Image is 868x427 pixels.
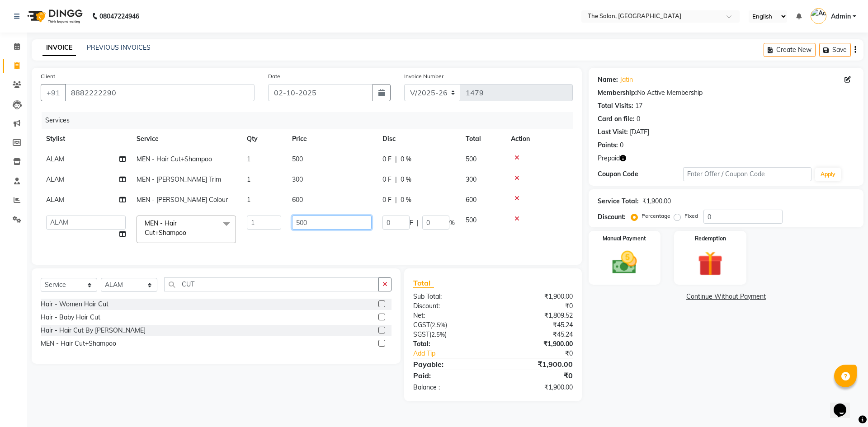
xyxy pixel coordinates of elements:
span: ALAM [46,175,64,183]
div: Hair - Baby Hair Cut [41,313,100,322]
span: 0 % [401,155,411,164]
input: Enter Offer / Coupon Code [683,167,811,181]
div: ₹0 [507,349,579,358]
label: Date [268,72,280,80]
span: MEN - [PERSON_NAME] Colour [137,196,228,204]
div: ₹1,809.52 [493,311,579,320]
span: | [395,155,397,164]
div: ₹0 [493,370,579,381]
input: Search by Name/Mobile/Email/Code [65,84,255,101]
div: ₹1,900.00 [493,339,579,349]
span: | [395,195,397,205]
img: _gift.svg [690,248,731,279]
img: _cash.svg [604,248,645,277]
span: | [417,218,419,228]
div: Name: [598,75,618,84]
div: ( ) [406,330,493,339]
div: Net: [406,311,493,320]
span: 300 [466,175,476,183]
span: 0 % [401,195,411,205]
div: Balance : [406,383,493,392]
div: ₹1,900.00 [642,197,671,206]
th: Action [505,129,573,149]
span: 1 [247,175,250,183]
span: SGST [413,330,429,338]
label: Invoice Number [404,72,443,80]
span: MEN - [PERSON_NAME] Trim [137,175,221,183]
span: 0 F [382,175,392,184]
div: Hair - Hair Cut By [PERSON_NAME] [41,326,146,335]
label: Client [41,72,55,80]
span: CGST [413,321,430,329]
div: 17 [635,101,642,111]
span: 0 F [382,155,392,164]
span: MEN - Hair Cut+Shampoo [145,219,186,237]
div: ₹45.24 [493,330,579,339]
span: ALAM [46,196,64,204]
span: % [449,218,455,228]
span: Admin [831,12,851,21]
div: Last Visit: [598,127,628,137]
img: Admin [811,8,826,24]
span: Total [413,278,434,288]
a: Continue Without Payment [590,292,862,301]
div: 0 [620,141,623,150]
a: x [186,229,190,237]
label: Percentage [642,212,670,220]
div: MEN - Hair Cut+Shampoo [41,339,116,348]
div: Discount: [598,212,626,222]
span: Prepaid [598,154,620,163]
span: 600 [292,196,303,204]
div: ₹1,900.00 [493,359,579,370]
span: 500 [466,155,476,163]
a: INVOICE [42,40,76,56]
div: Services [42,112,580,129]
label: Redemption [695,235,726,243]
span: | [395,175,397,184]
button: +91 [41,84,66,101]
span: 300 [292,175,303,183]
span: MEN - Hair Cut+Shampoo [137,155,212,163]
span: 0 F [382,195,392,205]
th: Price [287,129,377,149]
th: Disc [377,129,460,149]
button: Apply [815,168,841,181]
label: Manual Payment [603,235,646,243]
div: Membership: [598,88,637,98]
span: 500 [292,155,303,163]
div: Hair - Women Hair Cut [41,300,108,309]
th: Service [131,129,241,149]
div: Card on file: [598,114,635,124]
div: Total Visits: [598,101,633,111]
th: Stylist [41,129,131,149]
span: F [410,218,413,228]
div: ₹45.24 [493,320,579,330]
div: ( ) [406,320,493,330]
iframe: chat widget [830,391,859,418]
div: 0 [637,114,640,124]
button: Create New [764,43,816,57]
span: 2.5% [431,331,445,338]
a: PREVIOUS INVOICES [87,43,151,52]
label: Fixed [684,212,698,220]
div: Payable: [406,359,493,370]
b: 08047224946 [99,4,139,29]
div: Coupon Code [598,169,683,179]
div: Service Total: [598,197,639,206]
div: Discount: [406,301,493,311]
span: 0 % [401,175,411,184]
img: logo [23,4,85,29]
div: ₹1,900.00 [493,292,579,301]
div: Sub Total: [406,292,493,301]
button: Save [819,43,851,57]
input: Search or Scan [164,277,379,291]
th: Qty [241,129,287,149]
div: Points: [598,141,618,150]
span: 500 [466,216,476,224]
div: Paid: [406,370,493,381]
div: No Active Membership [598,88,854,98]
span: 2.5% [432,321,445,328]
div: ₹0 [493,301,579,311]
span: ALAM [46,155,64,163]
a: Jatin [620,75,633,84]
